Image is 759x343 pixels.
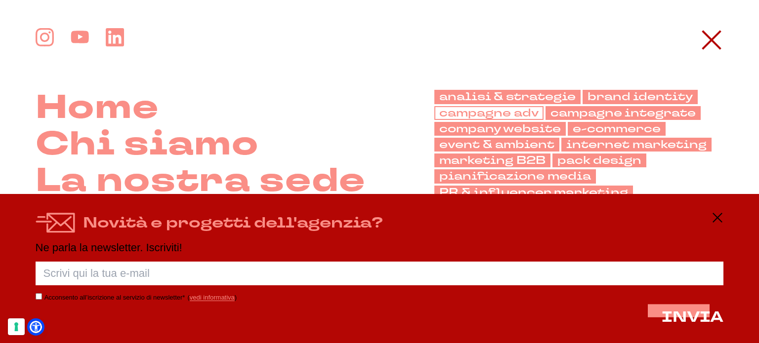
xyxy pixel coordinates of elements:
a: pack design [552,153,646,167]
a: marketing B2B [434,153,550,167]
button: Le tue preferenze relative al consenso per le tecnologie di tracciamento [8,318,25,335]
a: vedi informativa [190,294,235,301]
a: Home [36,90,159,126]
a: company website [434,122,566,136]
a: campagne integrate [546,106,701,120]
input: Scrivi qui la tua e-mail [36,262,724,285]
span: ( ) [187,294,237,301]
button: INVIA [662,309,723,325]
a: event & ambient [434,138,559,152]
span: INVIA [662,307,723,327]
a: brand identity [583,90,698,104]
p: Ne parla la newsletter. Iscriviti! [36,242,724,254]
a: campagne adv [434,106,544,120]
a: Open Accessibility Menu [30,321,42,333]
a: Chi siamo [36,126,259,163]
h4: Novità e progetti dell'agenzia? [83,212,383,234]
a: PR & influencer marketing [434,186,633,199]
label: Acconsento all’iscrizione al servizio di newsletter* [44,294,185,301]
a: pianificazione media [434,169,596,183]
a: internet marketing [561,138,712,152]
a: e-commerce [568,122,666,136]
a: analisi & strategie [434,90,581,104]
a: La nostra sede [36,163,366,199]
